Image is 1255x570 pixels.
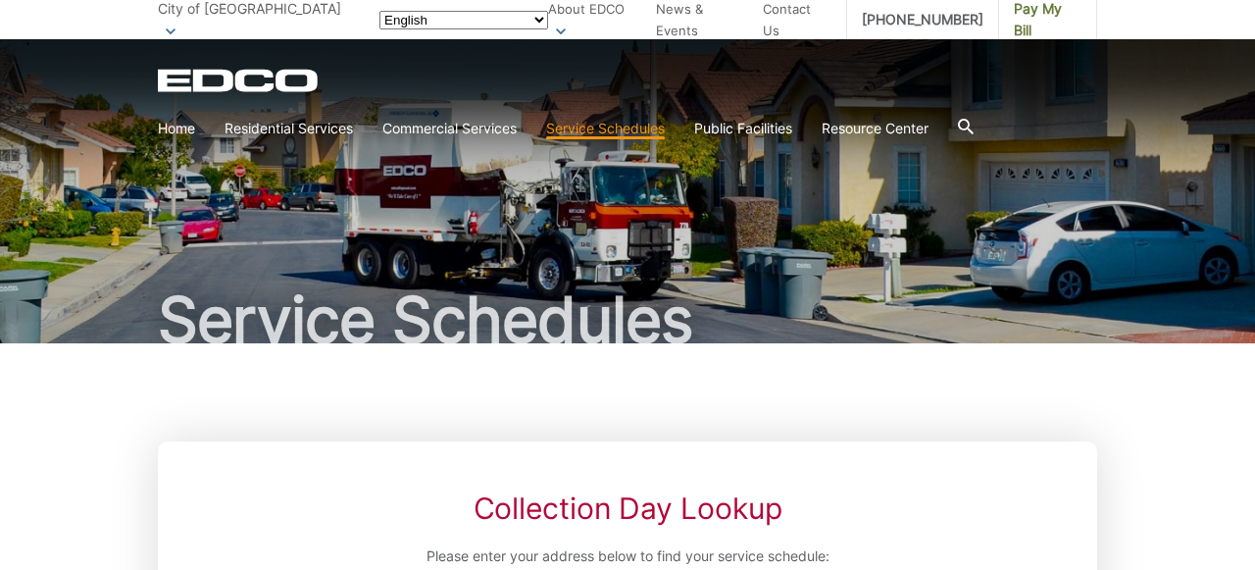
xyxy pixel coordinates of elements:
select: Select a language [379,11,548,29]
a: EDCD logo. Return to the homepage. [158,69,321,92]
h2: Collection Day Lookup [318,491,937,526]
a: Resource Center [822,118,929,139]
a: Home [158,118,195,139]
a: Residential Services [225,118,353,139]
a: Service Schedules [546,118,665,139]
a: Public Facilities [694,118,792,139]
a: Commercial Services [382,118,517,139]
p: Please enter your address below to find your service schedule: [318,545,937,567]
h1: Service Schedules [158,288,1097,351]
